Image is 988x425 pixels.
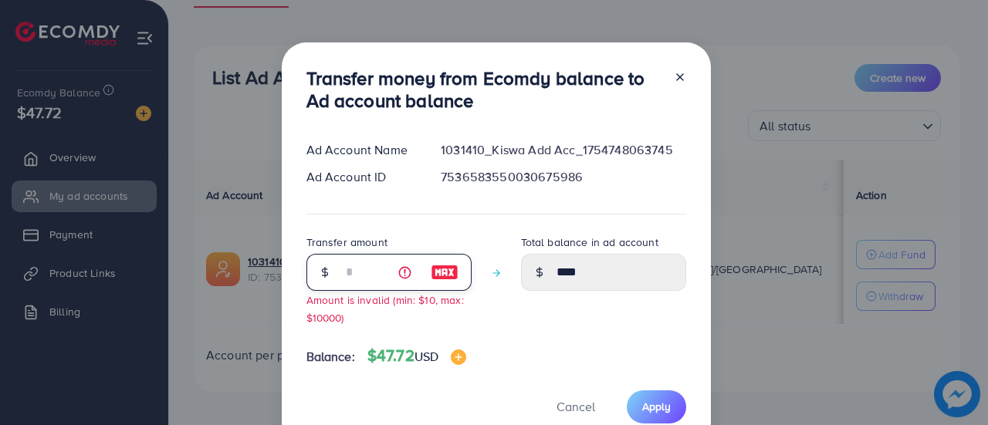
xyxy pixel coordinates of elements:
[428,141,698,159] div: 1031410_Kiswa Add Acc_1754748063745
[627,390,686,423] button: Apply
[306,348,355,366] span: Balance:
[557,398,595,415] span: Cancel
[537,390,614,423] button: Cancel
[294,141,429,159] div: Ad Account Name
[306,292,464,325] small: Amount is invalid (min: $10, max: $10000)
[431,263,458,282] img: image
[414,348,438,365] span: USD
[367,346,466,366] h4: $47.72
[521,234,658,250] label: Total balance in ad account
[642,399,671,414] span: Apply
[306,234,387,250] label: Transfer amount
[451,349,466,365] img: image
[428,168,698,186] div: 7536583550030675986
[294,168,429,186] div: Ad Account ID
[306,67,661,112] h3: Transfer money from Ecomdy balance to Ad account balance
